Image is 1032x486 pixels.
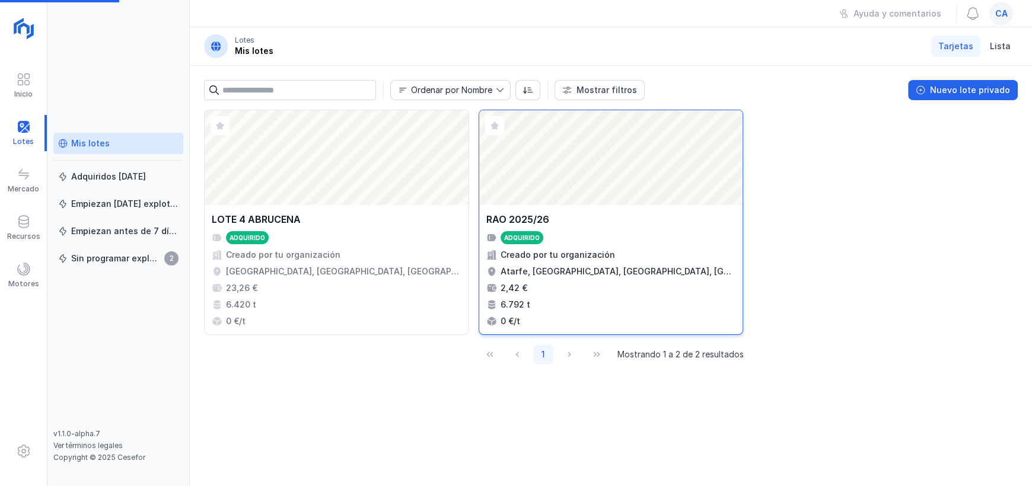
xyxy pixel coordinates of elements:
[501,282,527,294] div: 2,42 €
[226,266,461,277] div: [GEOGRAPHIC_DATA], [GEOGRAPHIC_DATA], [GEOGRAPHIC_DATA], [GEOGRAPHIC_DATA]
[576,84,637,96] div: Mostrar filtros
[486,212,549,226] div: RAO 2025/26
[501,299,530,311] div: 6.792 t
[226,282,257,294] div: 23,26 €
[501,266,736,277] div: Atarfe, [GEOGRAPHIC_DATA], [GEOGRAPHIC_DATA], [GEOGRAPHIC_DATA]
[71,138,110,149] div: Mis lotes
[53,248,183,269] a: Sin programar explotación2
[930,84,1010,96] div: Nuevo lote privado
[479,110,744,335] a: RAO 2025/26AdquiridoCreado por tu organizaciónAtarfe, [GEOGRAPHIC_DATA], [GEOGRAPHIC_DATA], [GEOG...
[617,348,744,360] span: Mostrando 1 a 2 de 2 resultados
[14,89,33,99] div: Inicio
[391,81,496,100] span: Nombre
[7,232,40,241] div: Recursos
[53,166,183,187] a: Adquiridos [DATE]
[853,8,941,20] div: Ayuda y comentarios
[501,315,520,327] div: 0 €/t
[504,234,540,242] div: Adquirido
[71,225,179,237] div: Empiezan antes de 7 días
[230,234,265,242] div: Adquirido
[212,212,301,226] div: LOTE 4 ABRUCENA
[832,4,949,24] button: Ayuda y comentarios
[995,8,1008,20] span: ca
[71,171,146,183] div: Adquiridos [DATE]
[53,429,183,439] div: v1.1.0-alpha.7
[8,184,39,194] div: Mercado
[53,220,183,242] a: Empiezan antes de 7 días
[938,40,973,52] span: Tarjetas
[235,45,273,57] div: Mis lotes
[226,299,256,311] div: 6.420 t
[990,40,1011,52] span: Lista
[8,279,39,289] div: Motores
[53,193,183,215] a: Empiezan [DATE] explotación
[226,315,246,327] div: 0 €/t
[983,36,1018,57] a: Lista
[533,344,553,364] button: Page 1
[71,252,161,264] div: Sin programar explotación
[226,249,340,261] div: Creado por tu organización
[908,80,1018,100] button: Nuevo lote privado
[53,133,183,154] a: Mis lotes
[235,36,254,45] div: Lotes
[53,453,183,462] div: Copyright © 2025 Cesefor
[931,36,980,57] a: Tarjetas
[164,251,179,266] span: 2
[501,249,615,261] div: Creado por tu organización
[9,14,39,43] img: logoRight.svg
[71,198,179,210] div: Empiezan [DATE] explotación
[53,441,123,450] a: Ver términos legales
[411,86,492,94] div: Ordenar por Nombre
[204,110,469,335] a: LOTE 4 ABRUCENAAdquiridoCreado por tu organización[GEOGRAPHIC_DATA], [GEOGRAPHIC_DATA], [GEOGRAPH...
[555,80,645,100] button: Mostrar filtros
